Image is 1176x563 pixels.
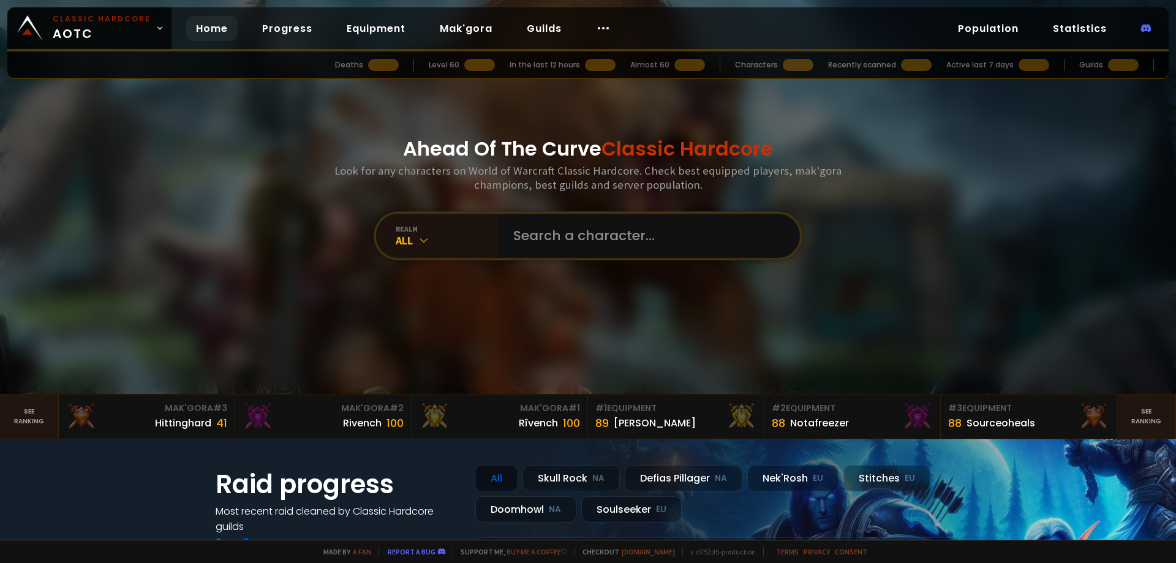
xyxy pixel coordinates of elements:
span: Made by [316,547,371,556]
small: NA [592,472,605,485]
span: AOTC [53,13,151,43]
a: Classic HardcoreAOTC [7,7,171,49]
span: Support me, [453,547,567,556]
div: In the last 12 hours [510,59,580,70]
div: Hittinghard [155,415,211,431]
div: Doomhowl [475,496,576,523]
a: Terms [776,547,799,556]
div: Stitches [843,465,930,491]
small: EU [813,472,823,485]
a: a fan [353,547,371,556]
span: # 3 [948,402,962,414]
h3: Look for any characters on World of Warcraft Classic Hardcore. Check best equipped players, mak'g... [330,164,846,192]
small: EU [905,472,915,485]
div: All [475,465,518,491]
div: 41 [216,415,227,431]
div: Soulseeker [581,496,682,523]
a: Report a bug [388,547,435,556]
h1: Raid progress [216,465,461,504]
div: Mak'Gora [419,402,580,415]
div: Equipment [595,402,756,415]
div: Recently scanned [828,59,896,70]
div: Rîvench [519,415,558,431]
a: Population [948,16,1028,41]
a: Buy me a coffee [507,547,567,556]
div: Characters [735,59,778,70]
a: Statistics [1043,16,1117,41]
a: Mak'Gora#2Rivench100 [235,395,412,439]
div: 88 [948,415,962,431]
span: # 2 [390,402,404,414]
a: Privacy [804,547,830,556]
small: EU [656,504,666,516]
div: 100 [563,415,580,431]
a: Consent [835,547,867,556]
a: Mak'Gora#1Rîvench100 [412,395,588,439]
a: See all progress [216,535,295,549]
div: Level 60 [429,59,459,70]
div: Mak'Gora [243,402,404,415]
span: v. d752d5 - production [682,547,756,556]
a: Mak'gora [430,16,502,41]
div: [PERSON_NAME] [614,415,696,431]
a: Guilds [517,16,571,41]
div: 100 [386,415,404,431]
div: Defias Pillager [625,465,742,491]
div: Nek'Rosh [747,465,839,491]
div: All [396,233,499,247]
span: # 3 [213,402,227,414]
h1: Ahead Of The Curve [403,134,773,164]
h4: Most recent raid cleaned by Classic Hardcore guilds [216,504,461,534]
div: 89 [595,415,609,431]
div: Almost 60 [630,59,669,70]
a: #1Equipment89[PERSON_NAME] [588,395,764,439]
span: Classic Hardcore [601,135,773,162]
div: Rivench [343,415,382,431]
span: # 1 [595,402,607,414]
div: Active last 7 days [946,59,1014,70]
a: Home [186,16,238,41]
div: Mak'Gora [66,402,227,415]
div: 88 [772,415,785,431]
div: Guilds [1079,59,1103,70]
small: NA [715,472,727,485]
span: # 2 [772,402,786,414]
a: Seeranking [1117,395,1176,439]
input: Search a character... [506,214,785,258]
a: #2Equipment88Notafreezer [764,395,941,439]
a: #3Equipment88Sourceoheals [941,395,1117,439]
a: Progress [252,16,322,41]
div: Notafreezer [790,415,849,431]
div: Skull Rock [522,465,620,491]
div: realm [396,224,499,233]
a: [DOMAIN_NAME] [622,547,675,556]
small: Classic Hardcore [53,13,151,25]
span: # 1 [568,402,580,414]
div: Equipment [948,402,1109,415]
span: Checkout [575,547,675,556]
div: Equipment [772,402,933,415]
div: Deaths [335,59,363,70]
a: Equipment [337,16,415,41]
small: NA [549,504,561,516]
div: Sourceoheals [967,415,1035,431]
a: Mak'Gora#3Hittinghard41 [59,395,235,439]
